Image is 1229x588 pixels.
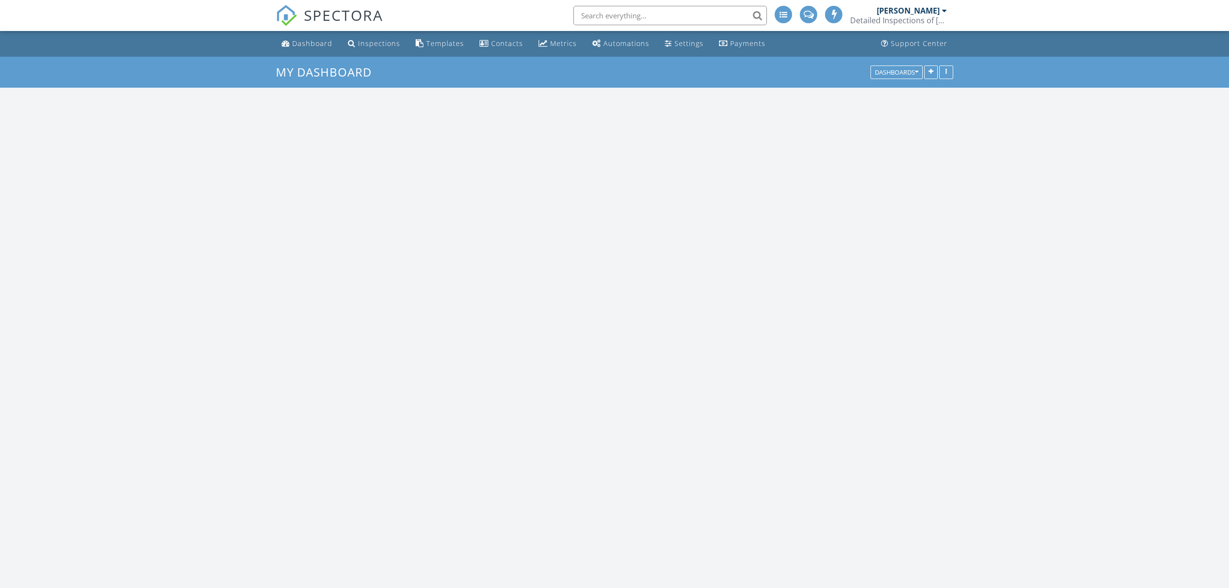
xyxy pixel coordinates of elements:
div: [PERSON_NAME] [877,6,940,15]
div: Metrics [550,39,577,48]
a: Settings [661,35,707,53]
a: Dashboard [278,35,336,53]
a: Metrics [535,35,581,53]
div: Dashboards [875,69,918,76]
img: The Best Home Inspection Software - Spectora [276,5,297,26]
a: Contacts [476,35,527,53]
span: SPECTORA [304,5,383,25]
div: Contacts [491,39,523,48]
a: Inspections [344,35,404,53]
div: Inspections [358,39,400,48]
div: Automations [603,39,649,48]
input: Search everything... [573,6,767,25]
div: Detailed Inspections of North Texas TREC# 20255 [850,15,947,25]
a: Automations (Advanced) [588,35,653,53]
div: Settings [674,39,704,48]
div: Dashboard [292,39,332,48]
a: SPECTORA [276,13,383,33]
div: Templates [426,39,464,48]
a: Payments [715,35,769,53]
a: Support Center [877,35,951,53]
a: My Dashboard [276,64,380,80]
div: Support Center [891,39,947,48]
button: Dashboards [870,65,923,79]
a: Templates [412,35,468,53]
div: Payments [730,39,765,48]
